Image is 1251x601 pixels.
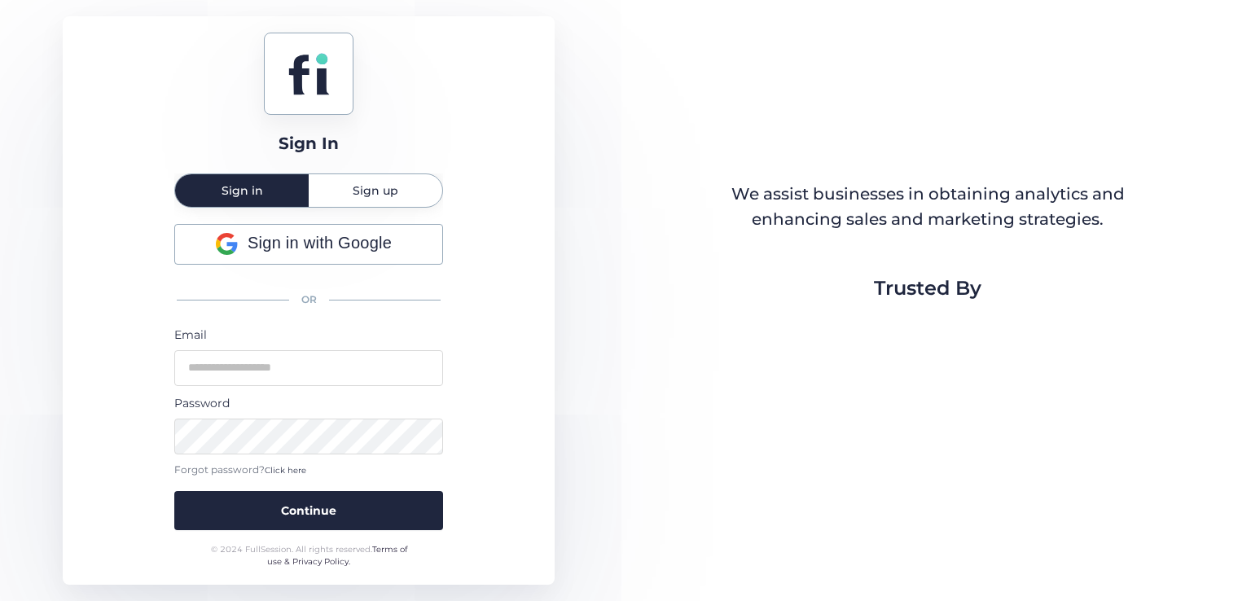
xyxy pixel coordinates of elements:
[174,326,443,344] div: Email
[874,273,981,304] span: Trusted By
[279,131,339,156] div: Sign In
[265,465,306,476] span: Click here
[713,182,1143,233] div: We assist businesses in obtaining analytics and enhancing sales and marketing strategies.
[248,230,392,256] span: Sign in with Google
[222,185,263,196] span: Sign in
[204,543,415,568] div: © 2024 FullSession. All rights reserved.
[353,185,398,196] span: Sign up
[174,491,443,530] button: Continue
[174,394,443,412] div: Password
[174,283,443,318] div: OR
[281,502,336,520] span: Continue
[267,544,407,568] a: Terms of use & Privacy Policy.
[174,463,443,478] div: Forgot password?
